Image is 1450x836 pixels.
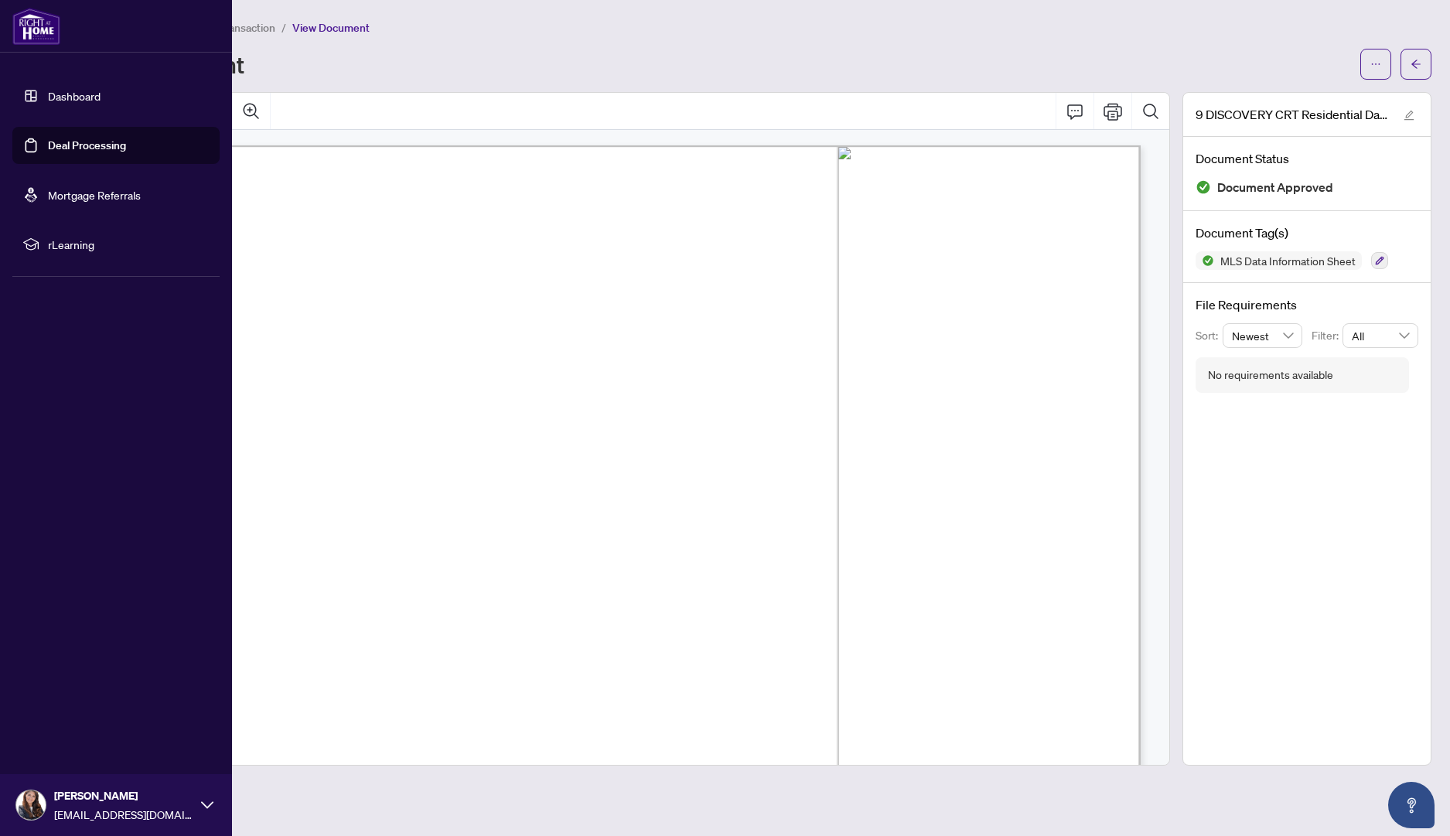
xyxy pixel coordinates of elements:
h4: File Requirements [1196,295,1418,314]
li: / [281,19,286,36]
h4: Document Tag(s) [1196,224,1418,242]
span: Document Approved [1217,177,1333,198]
span: edit [1404,110,1414,121]
span: [PERSON_NAME] [54,787,193,804]
span: Newest [1232,324,1294,347]
img: logo [12,8,60,45]
span: arrow-left [1411,59,1421,70]
span: ellipsis [1370,59,1381,70]
button: Open asap [1388,782,1435,828]
span: rLearning [48,236,209,253]
p: Sort: [1196,327,1223,344]
a: Mortgage Referrals [48,188,141,202]
h4: Document Status [1196,149,1418,168]
span: View Document [292,21,370,35]
span: MLS Data Information Sheet [1214,255,1362,266]
a: Deal Processing [48,138,126,152]
span: All [1352,324,1409,347]
img: Status Icon [1196,251,1214,270]
img: Document Status [1196,179,1211,195]
a: Dashboard [48,89,101,103]
div: No requirements available [1208,367,1333,384]
span: [EMAIL_ADDRESS][DOMAIN_NAME] [54,806,193,823]
span: View Transaction [193,21,275,35]
span: 9 DISCOVERY CRT Residential Data Input Form CHATHAM BOARD.pdf [1196,105,1389,124]
img: Profile Icon [16,790,46,820]
p: Filter: [1312,327,1343,344]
